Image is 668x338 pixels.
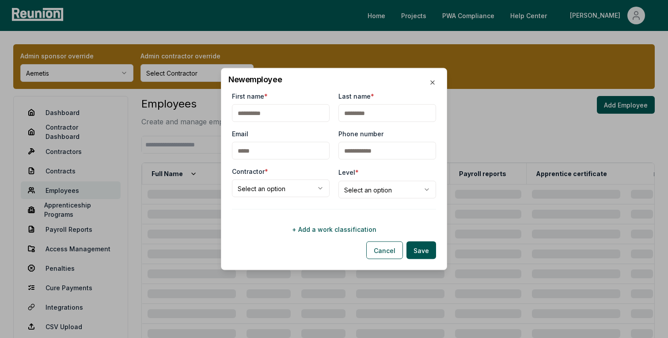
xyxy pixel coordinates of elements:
label: Contractor [232,167,268,176]
label: Phone number [338,129,383,138]
label: Email [232,129,248,138]
button: + Add a work classification [232,220,436,238]
label: Level [338,169,359,176]
button: Cancel [366,242,403,259]
h2: New employee [228,76,440,84]
label: First name [232,92,268,101]
button: Save [406,242,436,259]
label: Last name [338,92,374,101]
